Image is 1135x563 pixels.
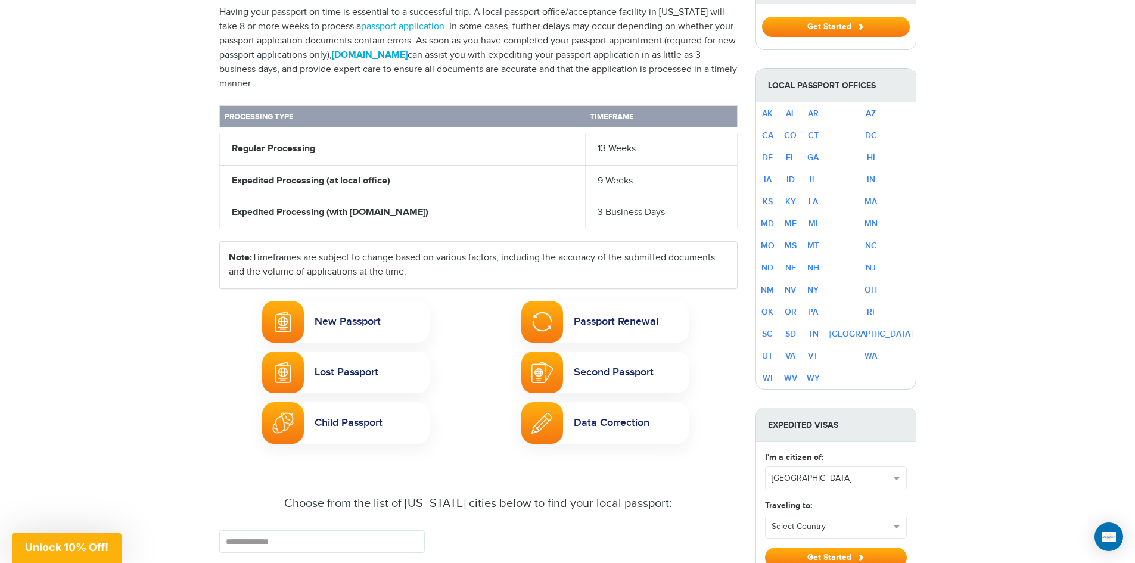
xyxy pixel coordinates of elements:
[785,263,796,273] a: NE
[531,413,552,434] img: Passport Name Change
[829,329,913,339] a: [GEOGRAPHIC_DATA]
[762,130,773,141] a: CA
[807,263,819,273] a: NH
[220,242,737,288] div: Timeframes are subject to change based on various factors, including the accuracy of the submitte...
[521,402,689,444] a: Passport Name ChangeData Correction
[762,153,773,163] a: DE
[809,197,818,207] a: LA
[1094,522,1123,551] div: Open Intercom Messenger
[275,311,291,332] img: New Passport
[784,373,797,383] a: WV
[866,263,876,273] a: NJ
[866,108,876,119] a: AZ
[219,105,585,130] th: Processing Type
[766,467,906,490] button: [GEOGRAPHIC_DATA]
[756,69,916,102] strong: Local Passport Offices
[865,351,877,361] a: WA
[772,521,890,533] span: Select Country
[785,351,795,361] a: VA
[275,362,291,383] img: Lost Passport
[272,412,294,434] img: Child Passport
[810,175,816,185] a: IL
[785,241,797,251] a: MS
[785,307,797,317] a: OR
[808,351,818,361] a: VT
[865,197,877,207] a: MA
[762,329,773,339] a: SC
[785,329,796,339] a: SD
[808,130,819,141] a: CT
[762,17,910,37] button: Get Started
[761,219,774,229] a: MD
[867,175,875,185] a: IN
[531,311,553,332] img: Passport Renewal
[807,153,819,163] a: GA
[807,285,819,295] a: NY
[808,329,819,339] a: TN
[585,197,737,229] td: 3 Business Days
[808,108,819,119] a: AR
[232,143,315,154] strong: Regular Processing
[361,21,444,32] a: passport application
[865,241,877,251] a: NC
[262,301,430,343] a: New PassportNew Passport
[786,108,795,119] a: AL
[229,252,252,263] strong: Note:
[761,307,773,317] a: OK
[762,351,773,361] a: UT
[865,285,877,295] a: OH
[867,307,875,317] a: RI
[786,153,795,163] a: FL
[332,49,408,61] a: [DOMAIN_NAME]
[761,285,774,295] a: NM
[763,373,773,383] a: WI
[219,5,738,91] p: Having your passport on time is essential to a successful trip. A local passport office/acceptanc...
[785,285,796,295] a: NV
[809,219,818,229] a: MI
[865,219,878,229] a: MN
[807,241,819,251] a: MT
[808,307,818,317] a: PA
[761,241,775,251] a: MO
[766,515,906,538] button: Select Country
[762,108,773,119] a: AK
[765,499,812,512] label: Traveling to:
[784,130,797,141] a: CO
[262,402,430,444] a: Child PassportChild Passport
[12,533,122,563] div: Unlock 10% Off!
[762,21,910,31] a: Get Started
[785,197,796,207] a: KY
[228,494,729,512] div: Choose from the list of [US_STATE] cities below to find your local passport:
[761,263,773,273] a: ND
[756,408,916,442] strong: Expedited Visas
[585,105,737,130] th: Timeframe
[867,153,875,163] a: HI
[865,130,877,141] a: DC
[585,165,737,197] td: 9 Weeks
[262,352,430,393] a: Lost PassportLost Passport
[785,219,797,229] a: ME
[807,373,820,383] a: WY
[531,362,553,383] img: Second Passport
[765,451,823,464] label: I'm a citizen of:
[25,541,108,553] span: Unlock 10% Off!
[521,352,689,393] a: Second PassportSecond Passport
[763,197,773,207] a: KS
[232,175,390,186] strong: Expedited Processing (at local office)
[786,175,795,185] a: ID
[772,472,890,484] span: [GEOGRAPHIC_DATA]
[764,175,772,185] a: IA
[521,301,689,343] a: Passport RenewalPassport Renewal
[232,207,428,218] strong: Expedited Processing (with [DOMAIN_NAME])
[585,130,737,165] td: 13 Weeks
